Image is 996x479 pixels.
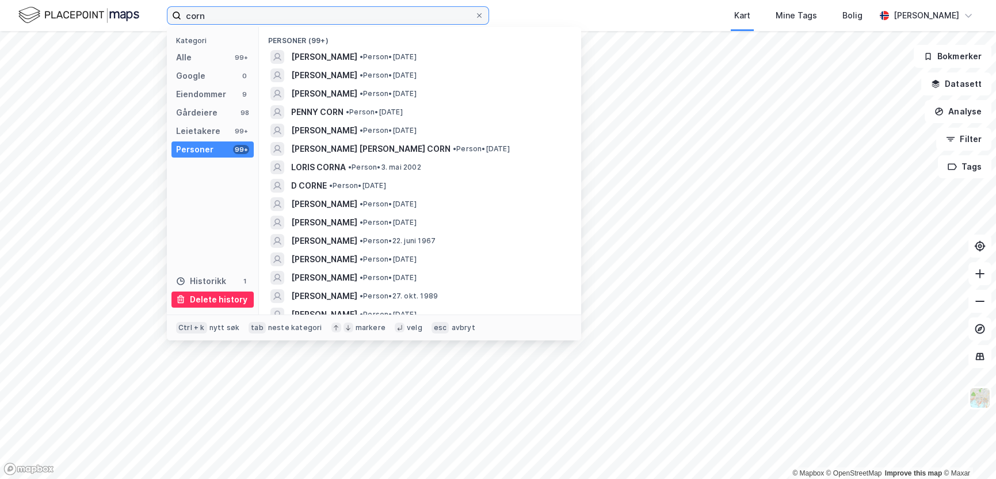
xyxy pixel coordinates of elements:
[936,128,991,151] button: Filter
[938,424,996,479] iframe: Chat Widget
[233,127,249,136] div: 99+
[938,424,996,479] div: Kontrollprogram for chat
[291,216,357,229] span: [PERSON_NAME]
[291,68,357,82] span: [PERSON_NAME]
[240,108,249,117] div: 98
[360,200,363,208] span: •
[734,9,750,22] div: Kart
[346,108,349,116] span: •
[176,36,254,45] div: Kategori
[209,323,240,332] div: nytt søk
[176,51,192,64] div: Alle
[291,50,357,64] span: [PERSON_NAME]
[360,310,417,319] span: Person • [DATE]
[291,197,357,211] span: [PERSON_NAME]
[176,87,226,101] div: Eiendommer
[360,255,363,263] span: •
[240,71,249,81] div: 0
[291,252,357,266] span: [PERSON_NAME]
[360,71,363,79] span: •
[894,9,959,22] div: [PERSON_NAME]
[826,469,882,477] a: OpenStreetMap
[176,106,217,120] div: Gårdeiere
[921,72,991,95] button: Datasett
[776,9,817,22] div: Mine Tags
[329,181,333,190] span: •
[360,52,363,61] span: •
[360,273,363,282] span: •
[360,126,417,135] span: Person • [DATE]
[407,323,422,332] div: velg
[360,218,417,227] span: Person • [DATE]
[259,27,581,48] div: Personer (99+)
[233,145,249,154] div: 99+
[451,323,475,332] div: avbryt
[356,323,386,332] div: markere
[360,236,436,246] span: Person • 22. juni 1967
[360,218,363,227] span: •
[360,52,417,62] span: Person • [DATE]
[360,292,438,301] span: Person • 27. okt. 1989
[268,323,322,332] div: neste kategori
[181,7,475,24] input: Søk på adresse, matrikkel, gårdeiere, leietakere eller personer
[925,100,991,123] button: Analyse
[360,71,417,80] span: Person • [DATE]
[969,387,991,409] img: Z
[291,142,451,156] span: [PERSON_NAME] [PERSON_NAME] CORN
[453,144,456,153] span: •
[291,234,357,248] span: [PERSON_NAME]
[360,292,363,300] span: •
[346,108,403,117] span: Person • [DATE]
[432,322,449,334] div: esc
[329,181,386,190] span: Person • [DATE]
[249,322,266,334] div: tab
[240,90,249,99] div: 9
[885,469,942,477] a: Improve this map
[842,9,863,22] div: Bolig
[291,179,327,193] span: D CORNE
[291,105,344,119] span: PENNY CORN
[348,163,352,171] span: •
[176,143,213,156] div: Personer
[360,200,417,209] span: Person • [DATE]
[360,273,417,282] span: Person • [DATE]
[360,236,363,245] span: •
[176,274,226,288] div: Historikk
[3,462,54,476] a: Mapbox homepage
[291,289,357,303] span: [PERSON_NAME]
[453,144,510,154] span: Person • [DATE]
[291,160,346,174] span: LORIS CORNA
[914,45,991,68] button: Bokmerker
[291,124,357,137] span: [PERSON_NAME]
[360,89,363,98] span: •
[176,69,205,83] div: Google
[176,124,220,138] div: Leietakere
[792,469,824,477] a: Mapbox
[291,308,357,321] span: [PERSON_NAME]
[233,53,249,62] div: 99+
[360,89,417,98] span: Person • [DATE]
[360,310,363,319] span: •
[176,322,207,334] div: Ctrl + k
[18,5,139,25] img: logo.f888ab2527a4732fd821a326f86c7f29.svg
[360,255,417,264] span: Person • [DATE]
[348,163,421,172] span: Person • 3. mai 2002
[360,126,363,135] span: •
[291,271,357,285] span: [PERSON_NAME]
[291,87,357,101] span: [PERSON_NAME]
[190,293,247,306] div: Delete history
[240,277,249,286] div: 1
[938,155,991,178] button: Tags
